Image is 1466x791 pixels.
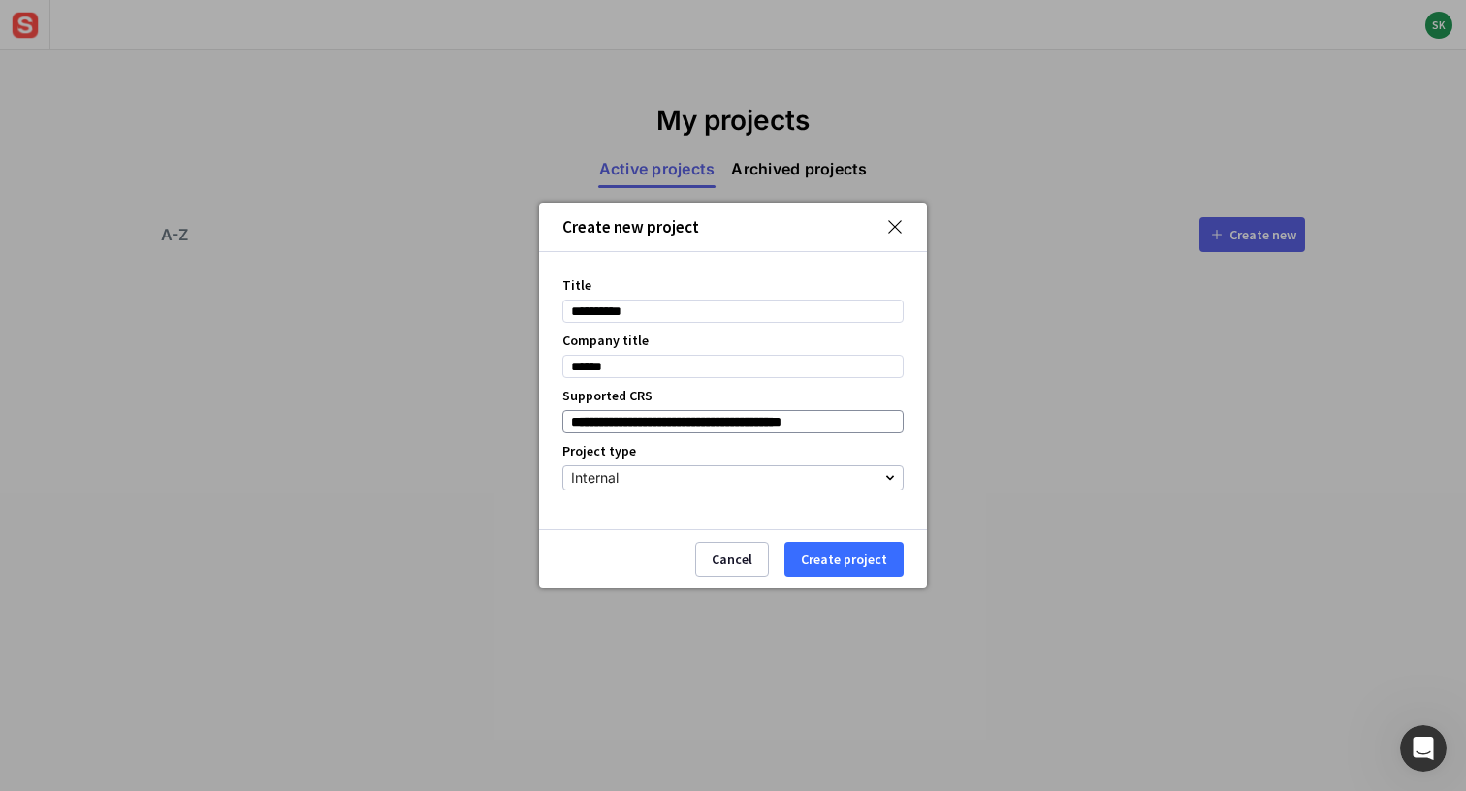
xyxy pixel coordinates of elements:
div: Create new project [562,219,699,236]
button: Create project [784,542,904,577]
label: Company title [562,331,649,351]
label: Project type [562,441,636,461]
label: Supported CRS [562,386,653,406]
label: Title [562,275,591,296]
iframe: Intercom live chat [1400,725,1447,772]
button: Cancel [695,542,769,577]
span: Internal [571,469,619,486]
